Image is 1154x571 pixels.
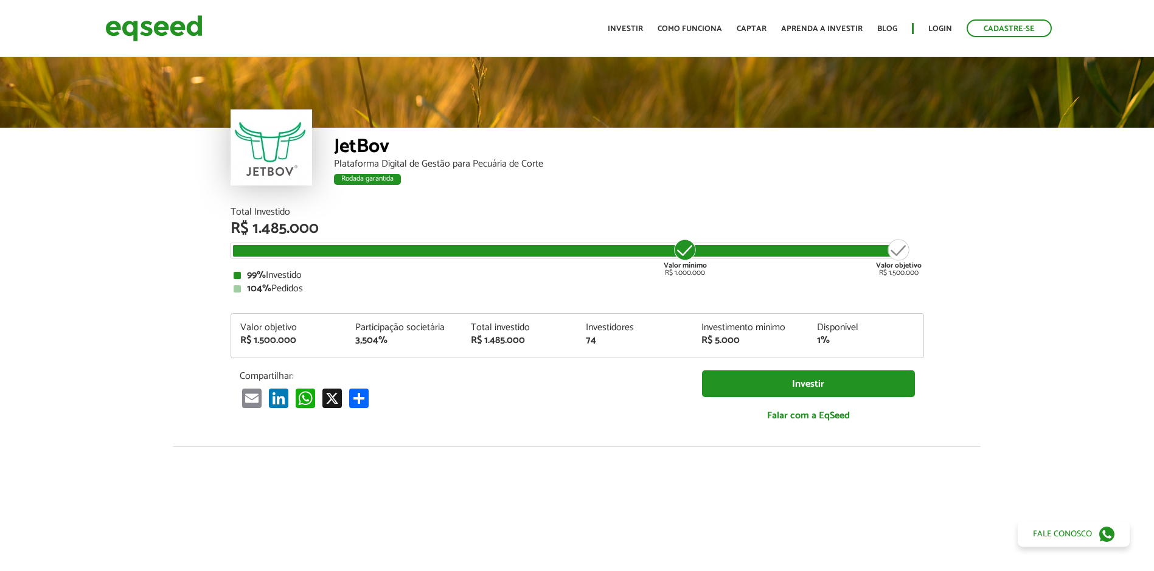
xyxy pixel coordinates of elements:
[608,25,643,33] a: Investir
[240,370,684,382] p: Compartilhar:
[334,159,924,169] div: Plataforma Digital de Gestão para Pecuária de Corte
[701,323,799,333] div: Investimento mínimo
[702,370,915,398] a: Investir
[702,403,915,428] a: Falar com a EqSeed
[240,336,338,345] div: R$ 1.500.000
[293,388,318,408] a: WhatsApp
[320,388,344,408] a: X
[240,323,338,333] div: Valor objetivo
[781,25,863,33] a: Aprenda a investir
[231,207,924,217] div: Total Investido
[355,336,453,345] div: 3,504%
[877,25,897,33] a: Blog
[1018,521,1130,547] a: Fale conosco
[234,284,921,294] div: Pedidos
[471,336,568,345] div: R$ 1.485.000
[234,271,921,280] div: Investido
[664,260,707,271] strong: Valor mínimo
[876,260,922,271] strong: Valor objetivo
[240,388,264,408] a: Email
[247,267,266,283] strong: 99%
[347,388,371,408] a: Share
[355,323,453,333] div: Participação societária
[247,280,271,297] strong: 104%
[876,238,922,277] div: R$ 1.500.000
[471,323,568,333] div: Total investido
[334,174,401,185] div: Rodada garantida
[586,336,683,345] div: 74
[231,221,924,237] div: R$ 1.485.000
[817,323,914,333] div: Disponível
[662,238,708,277] div: R$ 1.000.000
[967,19,1052,37] a: Cadastre-se
[701,336,799,345] div: R$ 5.000
[928,25,952,33] a: Login
[737,25,766,33] a: Captar
[105,12,203,44] img: EqSeed
[658,25,722,33] a: Como funciona
[586,323,683,333] div: Investidores
[817,336,914,345] div: 1%
[334,137,924,159] div: JetBov
[266,388,291,408] a: LinkedIn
